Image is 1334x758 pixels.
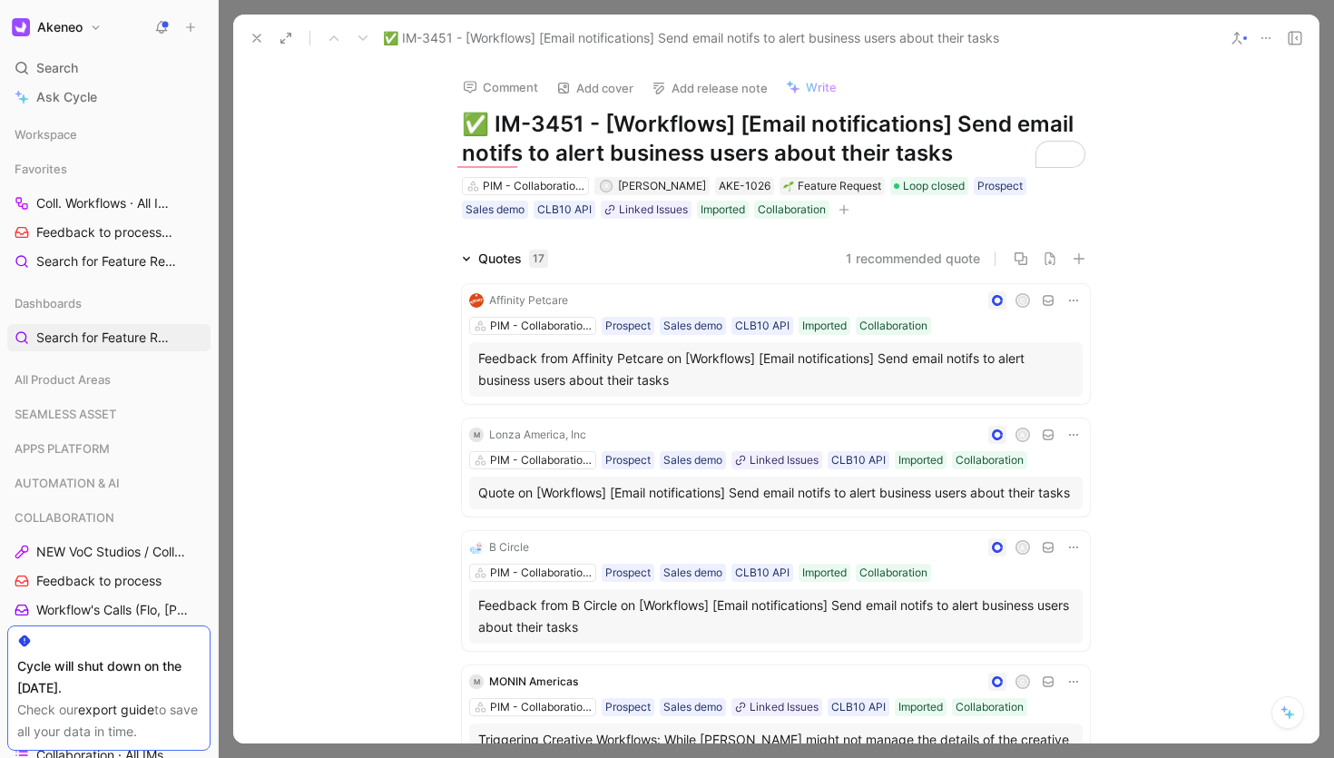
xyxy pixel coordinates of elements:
div: Prospect [605,564,651,582]
div: 17 [529,250,548,268]
div: Sales demo [663,564,722,582]
div: AKE-1026 [719,177,770,195]
div: APPS PLATFORM [7,435,211,468]
span: Dashboards [15,294,82,312]
span: Workspace [15,125,77,143]
span: APPS PLATFORM [15,439,110,458]
div: Collaboration [859,564,927,582]
span: Search [36,57,78,79]
div: All Product Areas [7,366,211,399]
span: Workflow's Calls (Flo, [PERSON_NAME], [PERSON_NAME]) [36,601,195,619]
button: Comment [455,74,546,100]
a: Feedback to process [7,567,211,595]
div: PIM - Collaboration Workflows [483,177,584,195]
div: APPS PLATFORM [7,435,211,462]
button: Write [778,74,845,100]
div: Imported [898,698,943,716]
span: NEW VoC Studios / Collaboration [36,543,189,561]
span: SEAMLESS ASSET [15,405,116,423]
button: 1 recommended quote [846,248,980,270]
span: Search for Feature Requests [36,329,172,347]
a: Search for Feature Requests [7,248,211,275]
div: Imported [802,317,847,335]
div: COLLABORATION [7,504,211,531]
div: Linked Issues [750,698,819,716]
div: Imported [898,451,943,469]
div: Sales demo [466,201,525,219]
div: DashboardsSearch for Feature Requests [7,290,211,351]
span: ✅ IM-3451 - [Workflows] [Email notifications] Send email notifs to alert business users about the... [383,27,999,49]
span: All Product Areas [15,370,111,389]
div: SEAMLESS ASSET [7,400,211,433]
div: Prospect [605,451,651,469]
div: CLB10 API [831,451,886,469]
div: Workspace [7,121,211,148]
div: Feedback from B Circle on [Workflows] [Email notifications] Send email notifs to alert business u... [478,595,1074,638]
span: Write [806,79,837,95]
div: Prospect [605,317,651,335]
span: Search for Feature Requests [36,252,179,271]
span: MONIN Americas [489,674,578,688]
a: Ask Cycle [7,84,211,111]
div: Collaboration [956,451,1024,469]
div: CLB10 API [831,698,886,716]
div: Cycle will shut down on the [DATE]. [17,655,201,699]
button: Add release note [643,75,776,101]
div: M [469,674,484,689]
div: AUTOMATION & AI [7,469,211,497]
a: Workflow's Calls (Flo, [PERSON_NAME], [PERSON_NAME]) [7,596,211,624]
div: Imported [701,201,745,219]
div: Quotes17 [455,248,555,270]
div: Imported [802,564,847,582]
div: B Circle [489,538,529,556]
a: Coll. Workflows · All IMs [7,190,211,217]
div: C [1017,295,1029,307]
div: PIM - Collaboration Workflows [490,698,592,716]
div: Sales demo [663,451,722,469]
button: AkeneoAkeneo [7,15,106,40]
a: Search for Feature Requests [7,324,211,351]
div: Collaboration [956,698,1024,716]
h1: Akeneo [37,19,83,35]
img: Akeneo [12,18,30,36]
span: Coll. Workflows · All IMs [36,194,180,213]
div: Feedback from Affinity Petcare on [Workflows] [Email notifications] Send email notifs to alert bu... [478,348,1074,391]
span: Favorites [15,160,67,178]
span: AUTOMATION & AI [15,474,120,492]
div: Favorites [7,155,211,182]
div: A [1017,429,1029,441]
div: C [1017,676,1029,688]
span: Feedback to process [36,223,178,242]
a: Feedback to processCOLLABORATION [7,219,211,246]
div: PIM - Collaboration Workflows [490,451,592,469]
img: logo [469,540,484,555]
a: NEW VoC Studios / Collaboration [7,538,211,566]
div: PIM - Collaboration Workflows [490,564,592,582]
div: Sales demo [663,317,722,335]
div: Check our to save all your data in time. [17,699,201,743]
div: 🌱Feature Request [780,177,885,195]
div: Affinity Petcare [489,291,568,310]
span: COLLABORATION [15,508,114,527]
span: Ask Cycle [36,86,97,108]
div: PIM - Collaboration Workflows [490,317,592,335]
span: Loop closed [903,177,965,195]
div: CLB10 API [735,564,790,582]
div: m [469,428,484,442]
h1: To enrich screen reader interactions, please activate Accessibility in Grammarly extension settings [462,110,1090,168]
div: CLB10 API [735,317,790,335]
div: Loop closed [890,177,968,195]
div: All Product Areas [7,366,211,393]
div: Collaboration [758,201,826,219]
div: Prospect [605,698,651,716]
img: logo [469,293,484,308]
div: Search [7,54,211,82]
div: Lonza America, Inc [489,426,586,444]
div: SEAMLESS ASSET [7,400,211,428]
span: [PERSON_NAME] [618,179,706,192]
div: Quotes [478,248,548,270]
div: A [1017,542,1029,554]
div: Linked Issues [750,451,819,469]
div: Sales demo [663,698,722,716]
div: Collaboration [859,317,927,335]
